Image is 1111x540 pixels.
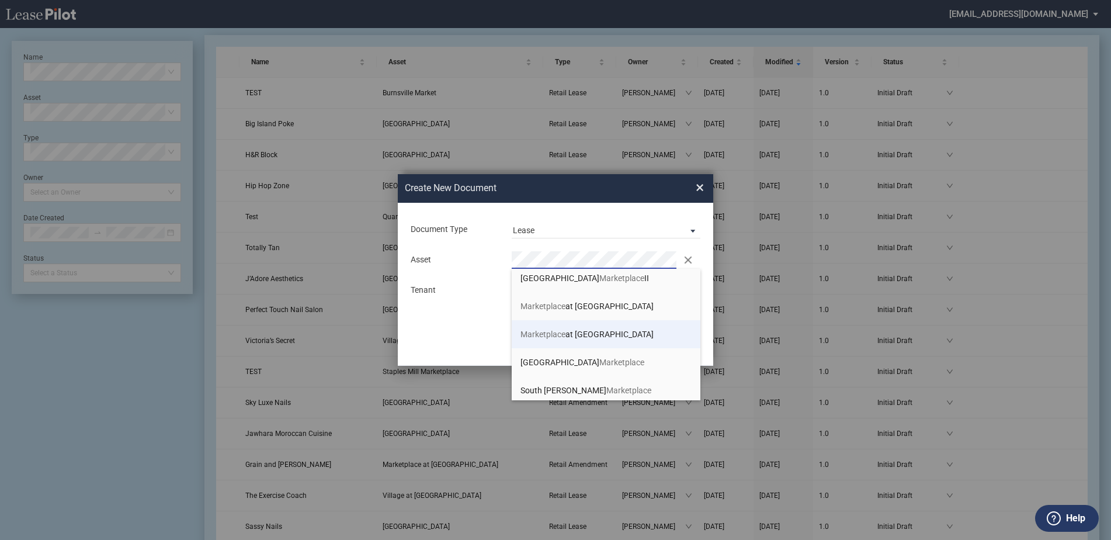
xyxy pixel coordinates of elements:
span: South [PERSON_NAME] [520,386,651,395]
span: at [GEOGRAPHIC_DATA] [520,330,654,339]
li: South [PERSON_NAME]Marketplace [512,376,700,404]
span: [GEOGRAPHIC_DATA] [520,358,644,367]
md-select: Document Type: Lease [512,221,700,238]
li: [GEOGRAPHIC_DATA]Marketplace [512,348,700,376]
h2: Create New Document [405,182,654,195]
span: Marketplace [599,274,644,283]
span: at [GEOGRAPHIC_DATA] [520,302,654,311]
span: [GEOGRAPHIC_DATA] II [520,274,649,283]
span: Marketplace [520,302,565,311]
li: Marketplaceat [GEOGRAPHIC_DATA] [512,292,700,320]
md-dialog: Create New ... [398,174,713,366]
span: Marketplace [520,330,565,339]
span: × [696,179,704,198]
div: Lease [513,226,534,235]
li: Marketplaceat [GEOGRAPHIC_DATA] [512,320,700,348]
li: [GEOGRAPHIC_DATA]MarketplaceII [512,264,700,292]
label: Help [1066,511,1085,526]
div: Tenant [404,285,505,296]
div: Asset [404,254,505,266]
span: Marketplace [599,358,644,367]
span: Marketplace [606,386,651,395]
div: Document Type [404,224,505,236]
